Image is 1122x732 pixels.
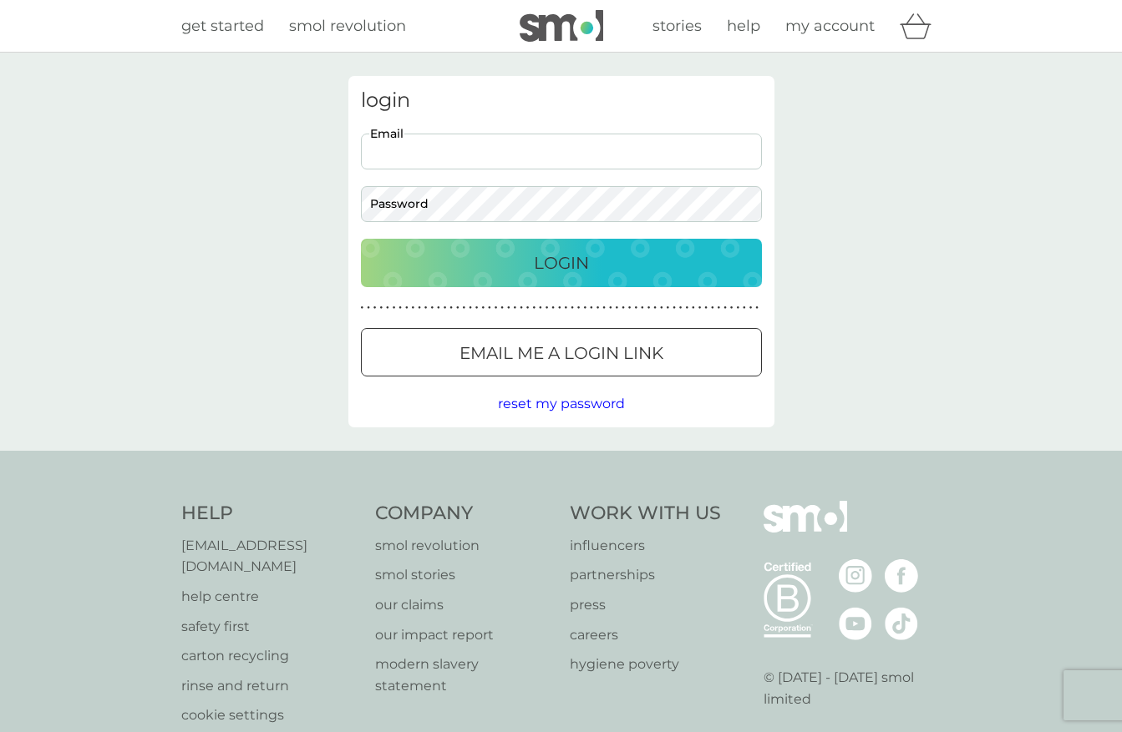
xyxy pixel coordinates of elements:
p: ● [647,304,651,312]
p: Email me a login link [459,340,663,366]
p: ● [514,304,517,312]
p: help centre [181,586,359,608]
p: ● [597,304,600,312]
img: visit the smol Facebook page [885,559,918,593]
div: basket [900,9,942,43]
p: ● [622,304,625,312]
p: influencers [570,535,721,557]
span: my account [785,17,875,35]
a: rinse and return [181,675,359,697]
a: press [570,594,721,616]
p: ● [749,304,753,312]
a: our claims [375,594,553,616]
a: [EMAIL_ADDRESS][DOMAIN_NAME] [181,535,359,578]
h4: Help [181,501,359,527]
p: ● [673,304,676,312]
p: ● [481,304,485,312]
p: ● [698,304,702,312]
p: ● [616,304,619,312]
p: ● [418,304,421,312]
span: smol revolution [289,17,406,35]
p: ● [373,304,377,312]
p: ● [379,304,383,312]
p: ● [667,304,670,312]
p: ● [653,304,657,312]
p: ● [602,304,606,312]
a: partnerships [570,564,721,586]
p: ● [526,304,530,312]
a: modern slavery statement [375,654,553,696]
p: ● [361,304,364,312]
img: smol [764,501,847,558]
p: ● [405,304,409,312]
p: ● [755,304,759,312]
p: ● [571,304,574,312]
p: ● [583,304,586,312]
p: ● [488,304,491,312]
a: carton recycling [181,645,359,667]
p: Login [534,250,589,276]
p: hygiene poverty [570,654,721,675]
a: get started [181,14,264,38]
p: ● [475,304,479,312]
p: ● [469,304,472,312]
h4: Company [375,501,553,527]
p: ● [551,304,555,312]
p: ● [500,304,504,312]
span: reset my password [498,396,625,411]
p: ● [449,304,453,312]
p: ● [660,304,663,312]
p: ● [386,304,389,312]
p: smol revolution [375,535,553,557]
p: ● [704,304,708,312]
a: cookie settings [181,704,359,726]
p: ● [577,304,581,312]
p: ● [539,304,542,312]
p: ● [558,304,561,312]
p: ● [730,304,734,312]
a: help [727,14,760,38]
p: ● [609,304,612,312]
p: ● [463,304,466,312]
p: ● [718,304,721,312]
p: ● [412,304,415,312]
button: Email me a login link [361,328,762,376]
img: smol [520,10,603,42]
p: ● [532,304,536,312]
span: get started [181,17,264,35]
p: ● [430,304,434,312]
p: ● [456,304,459,312]
h4: Work With Us [570,501,721,527]
p: ● [628,304,632,312]
p: ● [507,304,510,312]
p: ● [711,304,714,312]
img: visit the smol Youtube page [839,607,872,640]
button: Login [361,239,762,287]
p: ● [424,304,428,312]
p: ● [743,304,746,312]
p: careers [570,624,721,646]
a: our impact report [375,624,553,646]
p: ● [736,304,739,312]
button: reset my password [498,393,625,415]
p: ● [444,304,447,312]
a: stories [652,14,702,38]
p: ● [634,304,637,312]
a: safety first [181,616,359,638]
a: smol revolution [289,14,406,38]
p: ● [590,304,593,312]
p: ● [495,304,498,312]
p: smol stories [375,564,553,586]
p: ● [399,304,402,312]
img: visit the smol Instagram page [839,559,872,593]
span: help [727,17,760,35]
